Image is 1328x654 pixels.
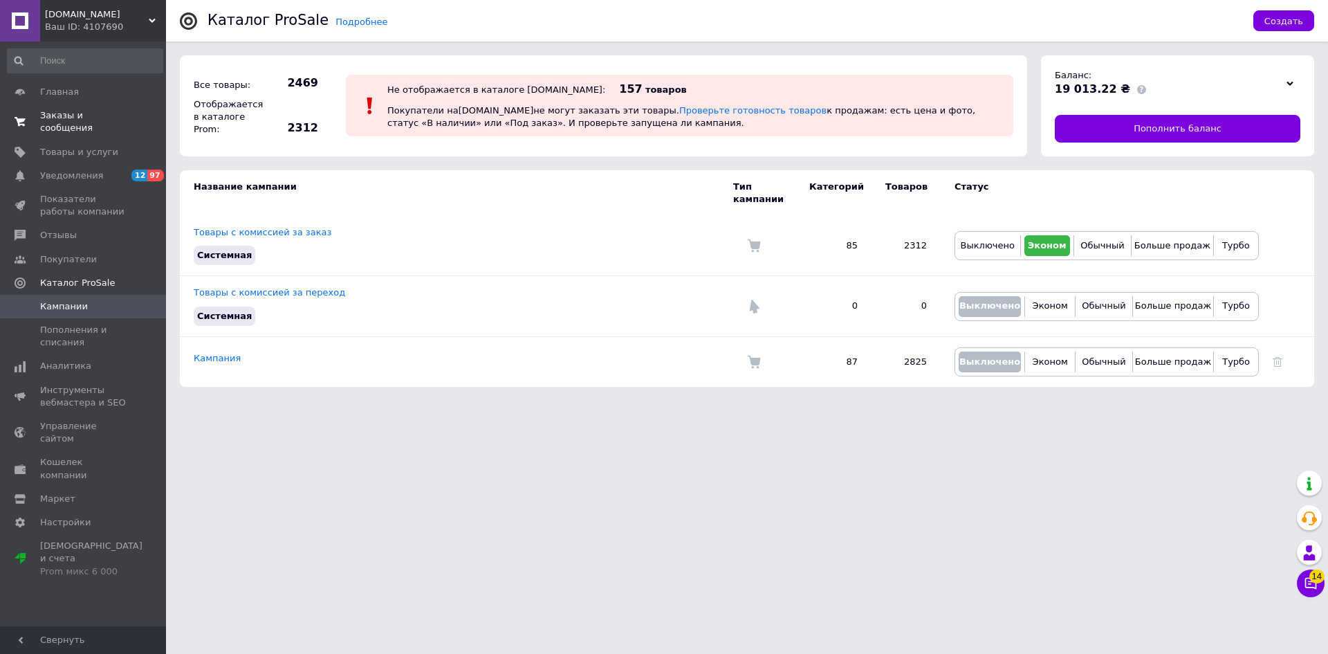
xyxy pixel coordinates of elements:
span: Аналитика [40,360,91,372]
button: Обычный [1079,296,1128,317]
td: Название кампании [180,170,733,216]
a: Проверьте готовность товаров [679,105,827,116]
td: 0 [795,276,871,336]
div: Отображается в каталоге Prom: [190,95,266,140]
button: Выключено [959,296,1021,317]
span: Системная [197,311,252,321]
span: 157 [619,82,642,96]
span: Эконом [1028,240,1067,251]
span: Инструменты вебмастера и SEO [40,384,128,409]
span: Обычный [1080,240,1124,251]
span: Баланс: [1055,70,1091,80]
button: Эконом [1029,352,1071,372]
span: Больше продаж [1135,356,1211,367]
span: 97 [147,170,163,181]
button: Обычный [1078,235,1127,256]
button: Больше продаж [1136,296,1210,317]
span: 19 013.22 ₴ [1055,82,1130,96]
span: Товары и услуги [40,146,118,158]
span: 12 [131,170,147,181]
td: 85 [795,216,871,276]
span: Пополнить баланс [1134,122,1221,135]
button: Выключено [959,352,1021,372]
span: Управление сайтом [40,420,128,445]
div: Ваш ID: 4107690 [45,21,166,33]
span: Обычный [1082,300,1125,311]
span: Выключено [959,300,1020,311]
img: Комиссия за заказ [747,239,761,253]
img: :exclamation: [360,96,380,116]
span: Больше продаж [1134,240,1210,251]
span: Показатели работы компании [40,193,128,218]
a: Кампания [194,353,241,363]
button: Выключено [959,235,1017,256]
span: Уведомления [40,170,103,182]
span: Пополнения и списания [40,324,128,349]
span: Каталог ProSale [40,277,115,289]
button: Эконом [1024,235,1070,256]
span: Кампании [40,300,88,313]
span: 14 [1309,570,1325,583]
button: Чат с покупателем14 [1297,570,1325,597]
td: 2312 [871,216,941,276]
span: 2312 [270,120,318,136]
td: 0 [871,276,941,336]
div: Все товары: [190,75,266,95]
span: товаров [645,84,687,95]
span: Покупатели на [DOMAIN_NAME] не могут заказать эти товары. к продажам: есть цена и фото, статус «В... [387,105,975,128]
button: Турбо [1217,235,1255,256]
a: Подробнее [335,17,387,27]
img: Комиссия за заказ [747,355,761,369]
span: Кошелек компании [40,456,128,481]
span: [DEMOGRAPHIC_DATA] и счета [40,540,142,578]
div: Prom микс 6 000 [40,565,142,578]
span: Обычный [1082,356,1125,367]
span: Маркет [40,493,75,505]
button: Турбо [1217,296,1255,317]
button: Создать [1253,10,1314,31]
span: Настройки [40,516,91,529]
span: Больше продаж [1135,300,1211,311]
a: Товары с комиссией за переход [194,287,345,298]
td: Тип кампании [733,170,795,216]
span: Отзывы [40,229,77,242]
td: Категорий [795,170,871,216]
span: Создать [1264,16,1303,26]
button: Турбо [1217,352,1255,372]
span: Покупатели [40,253,97,266]
input: Поиск [7,48,163,73]
button: Обычный [1079,352,1128,372]
span: Турбо [1222,356,1250,367]
span: Выключено [961,240,1015,251]
button: Больше продаж [1136,352,1210,372]
span: 2469 [270,75,318,91]
div: Каталог ProSale [207,13,329,28]
span: Системная [197,250,252,260]
a: Пополнить баланс [1055,115,1300,143]
span: Турбо [1222,300,1250,311]
span: core4ik.com [45,8,149,21]
div: Не отображается в каталоге [DOMAIN_NAME]: [387,84,605,95]
button: Больше продаж [1135,235,1210,256]
a: Удалить [1273,356,1282,367]
td: Товаров [871,170,941,216]
td: Статус [941,170,1259,216]
img: Комиссия за переход [747,300,761,314]
td: 2825 [871,336,941,387]
span: Главная [40,86,79,98]
button: Эконом [1029,296,1071,317]
span: Заказы и сообщения [40,109,128,134]
span: Выключено [959,356,1020,367]
span: Турбо [1222,240,1250,251]
a: Товары с комиссией за заказ [194,227,331,237]
span: Эконом [1033,356,1068,367]
td: 87 [795,336,871,387]
span: Эконом [1033,300,1068,311]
